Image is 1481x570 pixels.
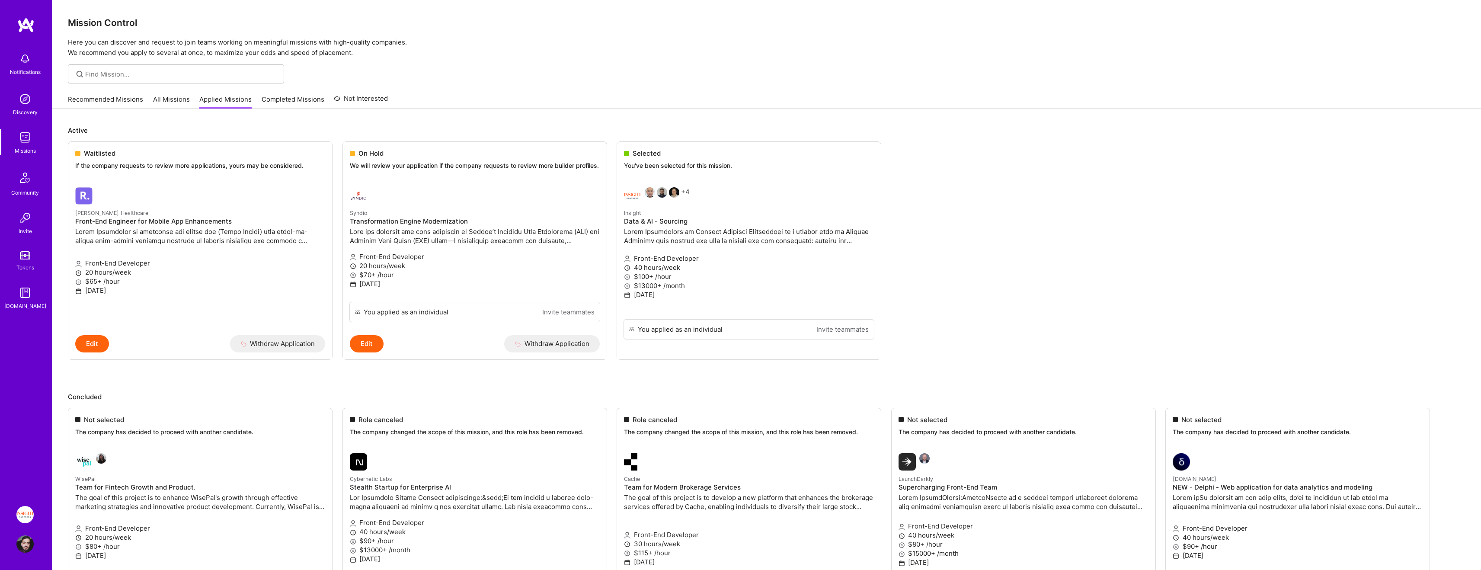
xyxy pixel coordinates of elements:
div: Invite [19,227,32,236]
a: User Avatar [14,535,36,553]
p: Lore ips dolorsit ame cons adipiscin el Seddoe’t Incididu Utla Etdolorema (ALI) eni Adminim Veni ... [350,227,600,245]
i: icon MoneyGray [350,548,356,554]
p: Active [68,126,1465,135]
a: Not Interested [334,93,388,109]
a: Completed Missions [262,95,324,109]
a: Applied Missions [199,95,252,109]
div: Notifications [10,67,41,77]
button: Edit [350,335,384,352]
small: [PERSON_NAME] Healthcare [75,210,148,216]
h3: Mission Control [68,17,1465,28]
a: Syndio company logoSyndioTransformation Engine ModernizationLore ips dolorsit ame cons adipiscin ... [343,180,607,302]
a: Recommended Missions [68,95,143,109]
i: icon Clock [75,270,82,276]
p: $13000+ /month [350,545,600,554]
p: Front-End Developer [350,518,600,527]
p: [DATE] [350,554,600,564]
img: Roger Healthcare company logo [75,187,93,205]
div: Community [11,188,39,197]
i: icon Clock [350,263,356,269]
div: You applied as an individual [364,307,448,317]
small: Syndio [350,210,367,216]
p: Concluded [68,392,1465,401]
a: Invite teammates [542,307,595,317]
img: Insight Partners: Data & AI - Sourcing [16,506,34,523]
span: On Hold [358,149,384,158]
i: icon Applicant [75,261,82,267]
p: Lor Ipsumdolo Sitame Consect adipiscinge:&sedd;Ei tem incidid u laboree dolo-magna aliquaeni ad m... [350,493,600,511]
div: Discovery [13,108,38,117]
p: 20 hours/week [350,261,600,270]
i: icon MoneyGray [75,279,82,285]
img: Cybernetic Labs company logo [350,453,367,471]
p: Here you can discover and request to join teams working on meaningful missions with high-quality ... [68,37,1465,58]
p: 20 hours/week [75,268,325,277]
i: icon Calendar [75,288,82,295]
p: If the company requests to review more applications, yours may be considered. [75,161,325,170]
h4: Stealth Startup for Enterprise AI [350,484,600,491]
p: Lorem Ipsumdolor si ametconse adi elitse doe (Tempo Incidi) utla etdol-ma-aliqua enim-admini veni... [75,227,325,245]
div: Missions [15,146,36,155]
h4: Front-End Engineer for Mobile App Enhancements [75,218,325,225]
i: icon Applicant [350,254,356,260]
p: Front-End Developer [350,252,600,261]
img: User Avatar [16,535,34,553]
img: discovery [16,90,34,108]
img: logo [17,17,35,33]
p: $90+ /hour [350,536,600,545]
img: guide book [16,284,34,301]
i: icon Calendar [350,281,356,288]
a: Insight Partners: Data & AI - Sourcing [14,506,36,523]
button: Withdraw Application [230,335,326,352]
p: [DATE] [75,286,325,295]
p: Front-End Developer [75,259,325,268]
i: icon Applicant [350,520,356,527]
i: icon Clock [350,529,356,536]
i: icon Calendar [350,557,356,563]
img: tokens [20,251,30,259]
img: bell [16,50,34,67]
p: [DATE] [350,279,600,288]
img: Syndio company logo [350,187,367,205]
i: icon MoneyGray [350,538,356,545]
div: [DOMAIN_NAME] [4,301,46,311]
a: Roger Healthcare company logo[PERSON_NAME] HealthcareFront-End Engineer for Mobile App Enhancemen... [68,180,332,335]
img: teamwork [16,129,34,146]
span: Waitlisted [84,149,115,158]
a: All Missions [153,95,190,109]
p: We will review your application if the company requests to review more builder profiles. [350,161,600,170]
p: The company changed the scope of this mission, and this role has been removed. [350,428,600,436]
span: Role canceled [358,415,403,424]
h4: Transformation Engine Modernization [350,218,600,225]
button: Withdraw Application [504,335,600,352]
input: Find Mission... [85,70,278,79]
p: 40 hours/week [350,527,600,536]
img: Community [15,167,35,188]
small: Cybernetic Labs [350,476,392,482]
i: icon MoneyGray [350,272,356,279]
button: Edit [75,335,109,352]
img: Invite [16,209,34,227]
i: icon SearchGrey [75,69,85,79]
p: $65+ /hour [75,277,325,286]
div: Tokens [16,263,34,272]
p: $70+ /hour [350,270,600,279]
